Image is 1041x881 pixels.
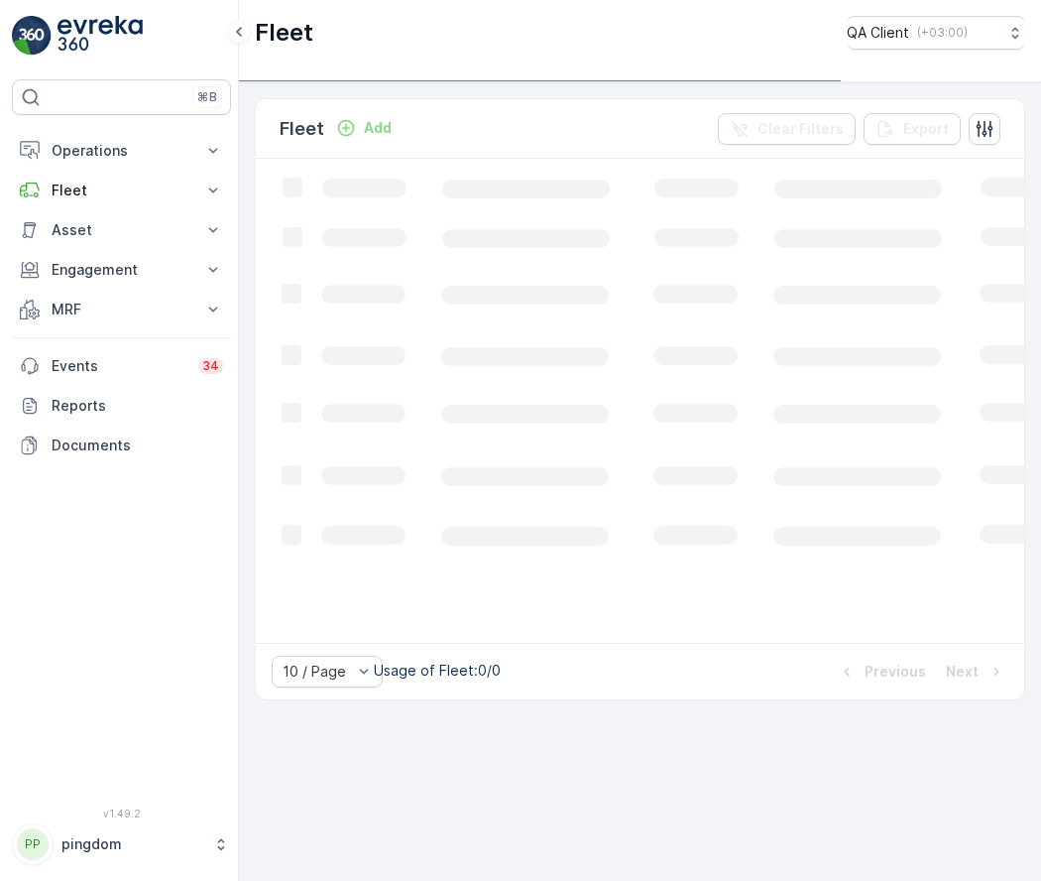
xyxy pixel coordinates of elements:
[12,346,231,386] a: Events34
[12,426,231,465] a: Documents
[280,115,324,143] p: Fleet
[52,181,191,200] p: Fleet
[847,16,1025,50] button: QA Client(+03:00)
[202,358,219,374] p: 34
[61,834,203,854] p: pingdom
[12,386,231,426] a: Reports
[12,210,231,250] button: Asset
[374,661,501,681] p: Usage of Fleet : 0/0
[944,660,1008,684] button: Next
[12,823,231,865] button: PPpingdom
[255,17,313,49] p: Fleet
[328,116,400,140] button: Add
[718,113,856,145] button: Clear Filters
[917,25,968,41] p: ( +03:00 )
[946,662,979,682] p: Next
[12,171,231,210] button: Fleet
[12,290,231,329] button: MRF
[52,220,191,240] p: Asset
[757,119,844,139] p: Clear Filters
[52,141,191,161] p: Operations
[364,118,392,138] p: Add
[12,250,231,290] button: Engagement
[52,396,223,416] p: Reports
[864,113,961,145] button: Export
[197,89,217,105] p: ⌘B
[17,828,49,860] div: PP
[865,662,926,682] p: Previous
[835,660,928,684] button: Previous
[12,16,52,56] img: logo
[52,300,191,319] p: MRF
[847,23,909,43] p: QA Client
[52,436,223,455] p: Documents
[12,808,231,819] span: v 1.49.2
[52,260,191,280] p: Engagement
[52,356,186,376] p: Events
[58,16,143,56] img: logo_light-DOdMpM7g.png
[12,131,231,171] button: Operations
[903,119,949,139] p: Export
